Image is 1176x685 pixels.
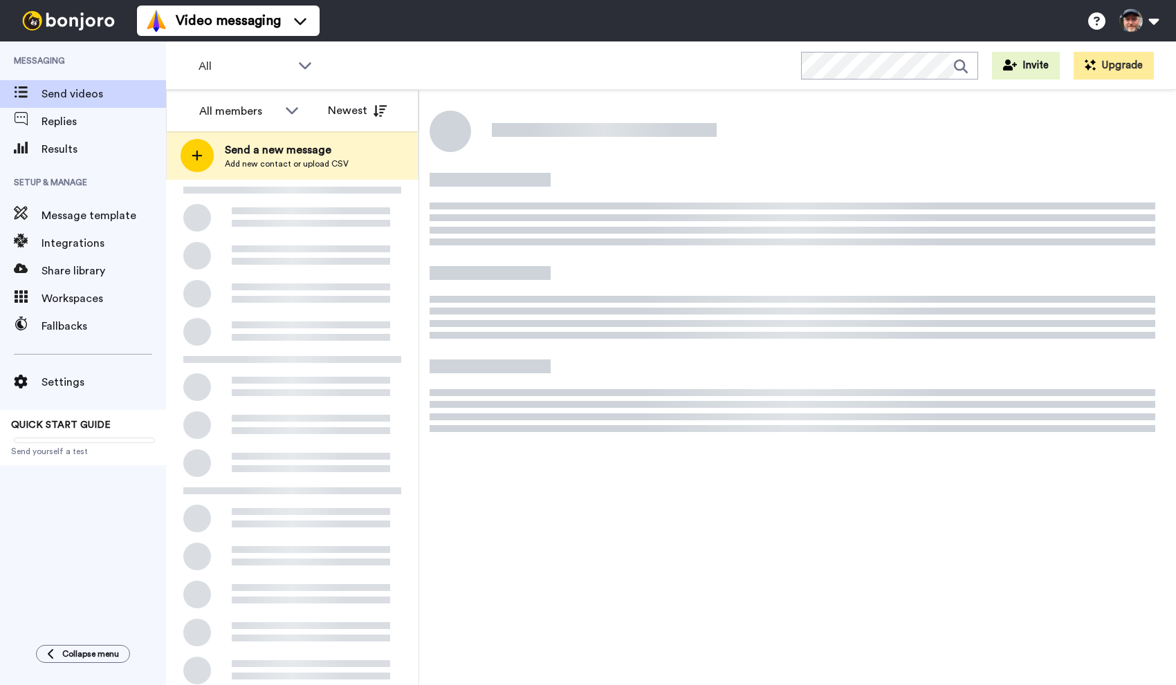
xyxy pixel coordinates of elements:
[42,263,166,279] span: Share library
[1074,52,1154,79] button: Upgrade
[42,290,166,307] span: Workspaces
[225,158,349,169] span: Add new contact or upload CSV
[225,142,349,158] span: Send a new message
[145,10,167,32] img: vm-color.svg
[11,446,155,457] span: Send yourself a test
[36,645,130,663] button: Collapse menu
[199,58,291,75] span: All
[62,648,119,659] span: Collapse menu
[199,103,278,120] div: All members
[992,52,1060,79] button: Invite
[318,97,397,124] button: Newest
[42,235,166,252] span: Integrations
[42,318,166,335] span: Fallbacks
[42,207,166,224] span: Message template
[42,113,166,130] span: Replies
[42,374,166,391] span: Settings
[11,420,111,430] span: QUICK START GUIDE
[42,141,166,158] span: Results
[17,11,120,30] img: bj-logo-header-white.svg
[176,11,281,30] span: Video messaging
[42,86,166,102] span: Send videos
